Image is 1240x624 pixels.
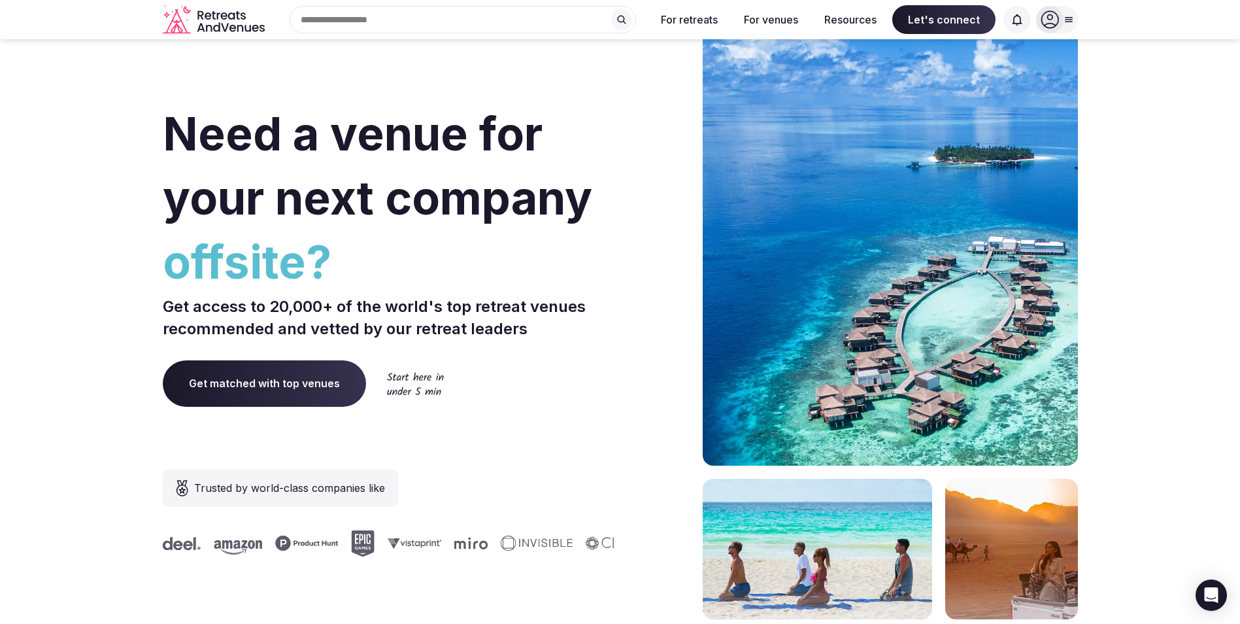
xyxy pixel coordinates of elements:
[814,5,887,34] button: Resources
[163,360,366,406] a: Get matched with top venues
[194,480,385,496] span: Trusted by world-class companies like
[350,530,374,557] svg: Epic Games company logo
[163,5,267,35] a: Visit the homepage
[454,537,487,549] svg: Miro company logo
[733,5,809,34] button: For venues
[1196,580,1227,611] div: Open Intercom Messenger
[500,536,572,551] svg: Invisible company logo
[163,296,615,339] p: Get access to 20,000+ of the world's top retreat venues recommended and vetted by our retreat lea...
[162,537,200,550] svg: Deel company logo
[163,230,615,294] span: offsite?
[650,5,728,34] button: For retreats
[945,479,1078,619] img: woman sitting in back of truck with camels
[892,5,996,34] span: Let's connect
[163,5,267,35] svg: Retreats and Venues company logo
[703,479,932,619] img: yoga on tropical beach
[163,106,592,226] span: Need a venue for your next company
[387,372,444,395] img: Start here in under 5 min
[387,538,441,549] svg: Vistaprint company logo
